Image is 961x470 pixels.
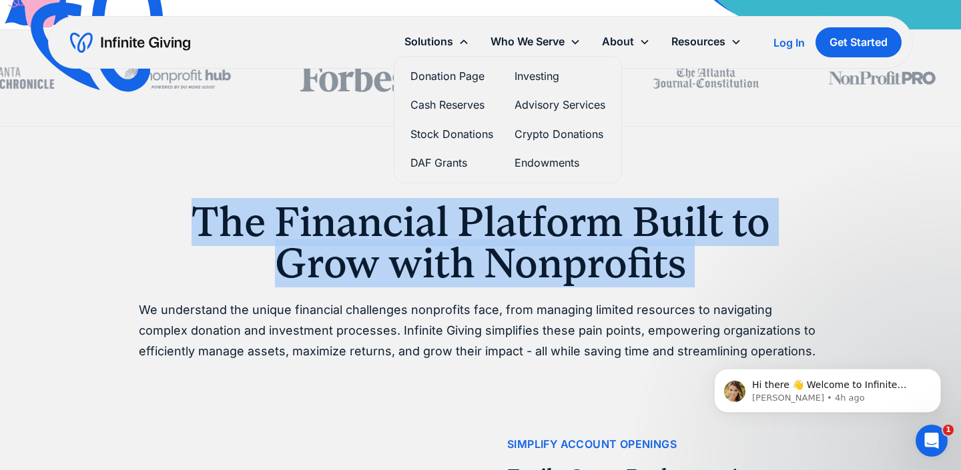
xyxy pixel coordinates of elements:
[515,96,605,114] a: Advisory Services
[694,341,961,434] iframe: Intercom notifications message
[410,154,493,172] a: DAF Grants
[410,125,493,143] a: Stock Donations
[591,27,661,56] div: About
[394,56,622,183] nav: Solutions
[404,33,453,51] div: Solutions
[916,425,948,457] iframe: Intercom live chat
[410,67,493,85] a: Donation Page
[515,154,605,172] a: Endowments
[394,27,480,56] div: Solutions
[943,425,954,435] span: 1
[410,96,493,114] a: Cash Reserves
[139,300,822,361] p: We understand the unique financial challenges nonprofits face, from managing limited resources to...
[70,32,190,53] a: home
[661,27,752,56] div: Resources
[671,33,725,51] div: Resources
[816,27,902,57] a: Get Started
[515,67,605,85] a: Investing
[139,201,822,285] h1: The Financial Platform Built to Grow with Nonprofits
[515,125,605,143] a: Crypto Donations
[773,37,805,48] div: Log In
[602,33,634,51] div: About
[491,33,565,51] div: Who We Serve
[773,35,805,51] a: Log In
[507,435,677,453] div: simplify account openings
[480,27,591,56] div: Who We Serve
